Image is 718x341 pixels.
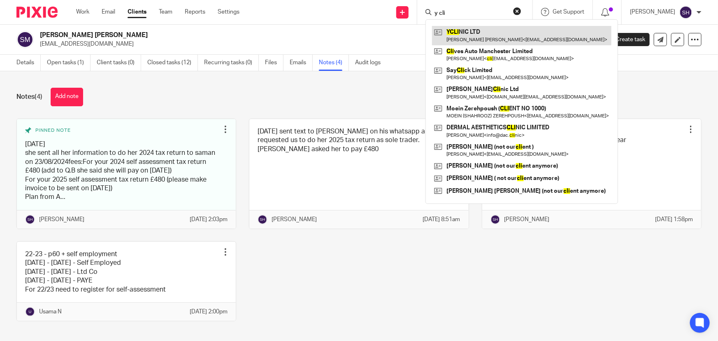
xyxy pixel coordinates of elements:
[97,55,141,71] a: Client tasks (0)
[504,215,550,224] p: [PERSON_NAME]
[76,8,89,16] a: Work
[490,215,500,224] img: svg%3E
[25,215,35,224] img: svg%3E
[290,55,313,71] a: Emails
[51,88,83,106] button: Add note
[679,6,692,19] img: svg%3E
[159,8,172,16] a: Team
[265,55,283,71] a: Files
[40,31,480,40] h2: [PERSON_NAME] [PERSON_NAME]
[258,215,267,224] img: svg%3E
[128,8,146,16] a: Clients
[423,215,460,224] p: [DATE] 8:51am
[272,215,317,224] p: [PERSON_NAME]
[602,33,650,46] a: Create task
[39,308,62,316] p: Usama N
[513,7,521,15] button: Clear
[655,215,693,224] p: [DATE] 1:58pm
[190,215,228,224] p: [DATE] 2:03pm
[218,8,239,16] a: Settings
[553,9,584,15] span: Get Support
[35,93,42,100] span: (4)
[102,8,115,16] a: Email
[25,307,35,317] img: svg%3E
[434,10,508,17] input: Search
[355,55,387,71] a: Audit logs
[147,55,198,71] a: Closed tasks (12)
[204,55,259,71] a: Recurring tasks (0)
[16,93,42,101] h1: Notes
[185,8,205,16] a: Reports
[25,127,219,134] div: Pinned note
[16,55,41,71] a: Details
[190,308,228,316] p: [DATE] 2:00pm
[40,40,590,48] p: [EMAIL_ADDRESS][DOMAIN_NAME]
[16,7,58,18] img: Pixie
[319,55,349,71] a: Notes (4)
[47,55,91,71] a: Open tasks (1)
[16,31,34,48] img: svg%3E
[630,8,675,16] p: [PERSON_NAME]
[39,215,84,224] p: [PERSON_NAME]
